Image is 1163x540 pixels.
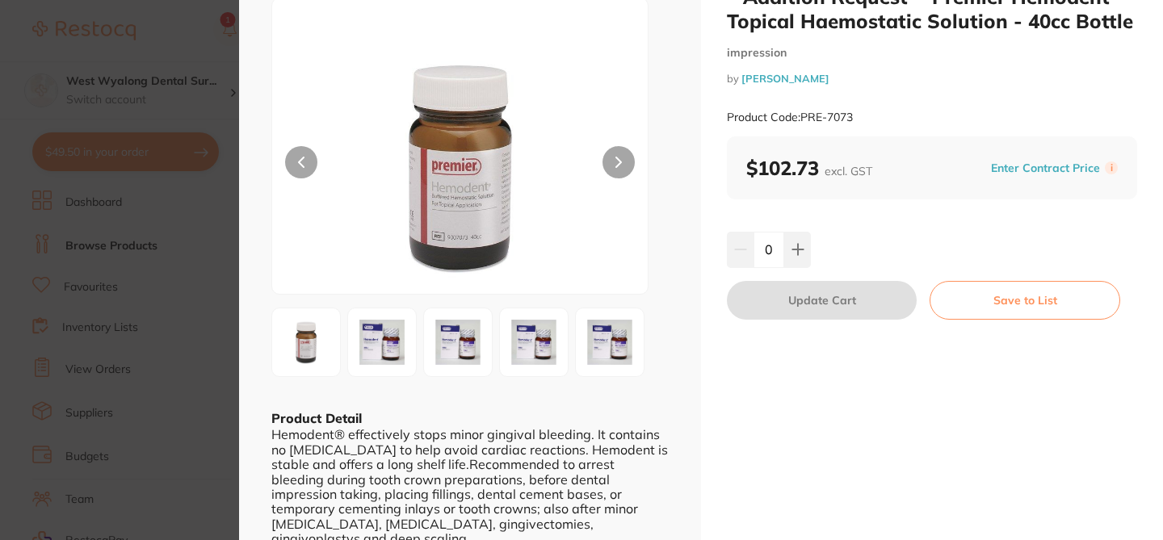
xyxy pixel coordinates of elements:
img: XzQuanBn [505,313,563,371]
label: i [1105,161,1118,174]
img: LmpwZw [277,313,335,371]
img: LmpwZw [347,39,573,294]
button: Update Cart [727,281,917,320]
button: Enter Contract Price [986,161,1105,176]
span: excl. GST [825,164,872,178]
img: XzIuanBn [353,313,411,371]
img: XzMuanBn [429,313,487,371]
small: by [727,73,1137,85]
a: [PERSON_NAME] [741,72,829,85]
b: $102.73 [746,156,872,180]
small: impression [727,46,1137,60]
button: Save to List [930,281,1120,320]
img: XzUuanBn [581,313,639,371]
small: Product Code: PRE-7073 [727,111,853,124]
b: Product Detail [271,410,362,426]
